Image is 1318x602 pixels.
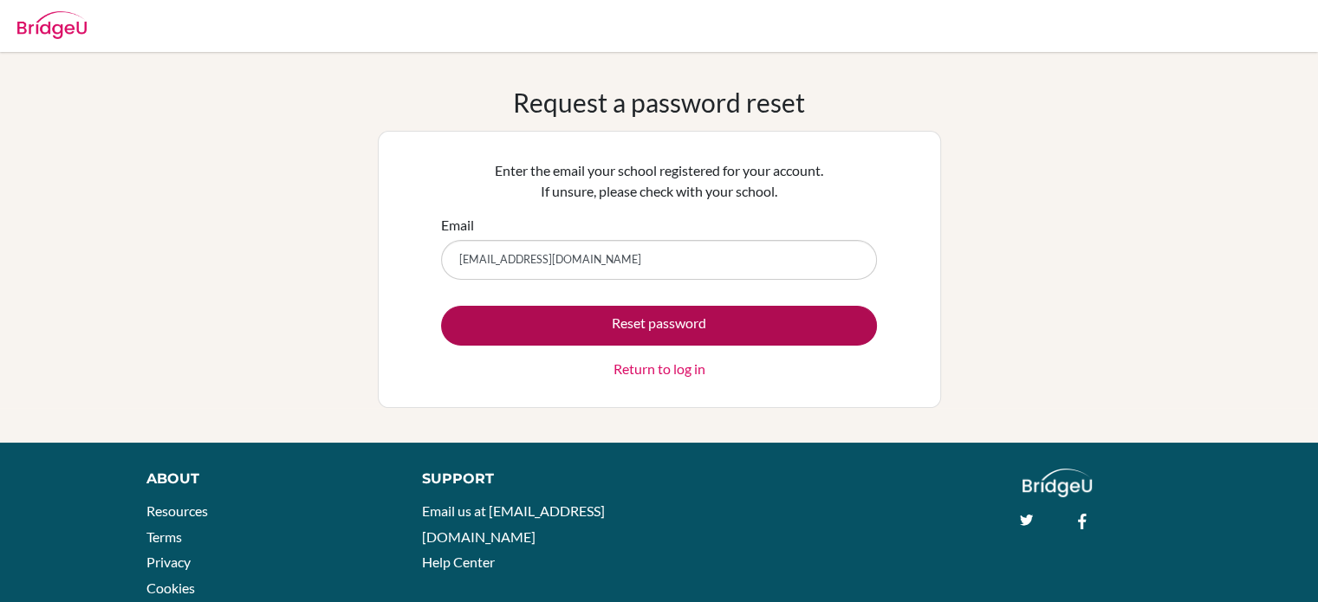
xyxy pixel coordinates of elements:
div: About [146,469,383,489]
a: Terms [146,528,182,545]
a: Help Center [422,553,495,570]
a: Resources [146,502,208,519]
a: Email us at [EMAIL_ADDRESS][DOMAIN_NAME] [422,502,605,545]
label: Email [441,215,474,236]
a: Cookies [146,579,195,596]
div: Support [422,469,640,489]
a: Privacy [146,553,191,570]
img: logo_white@2x-f4f0deed5e89b7ecb1c2cc34c3e3d731f90f0f143d5ea2071677605dd97b5244.png [1023,469,1093,497]
p: Enter the email your school registered for your account. If unsure, please check with your school. [441,160,877,202]
button: Reset password [441,306,877,346]
a: Return to log in [614,359,705,379]
img: Bridge-U [17,11,87,39]
h1: Request a password reset [513,87,805,118]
